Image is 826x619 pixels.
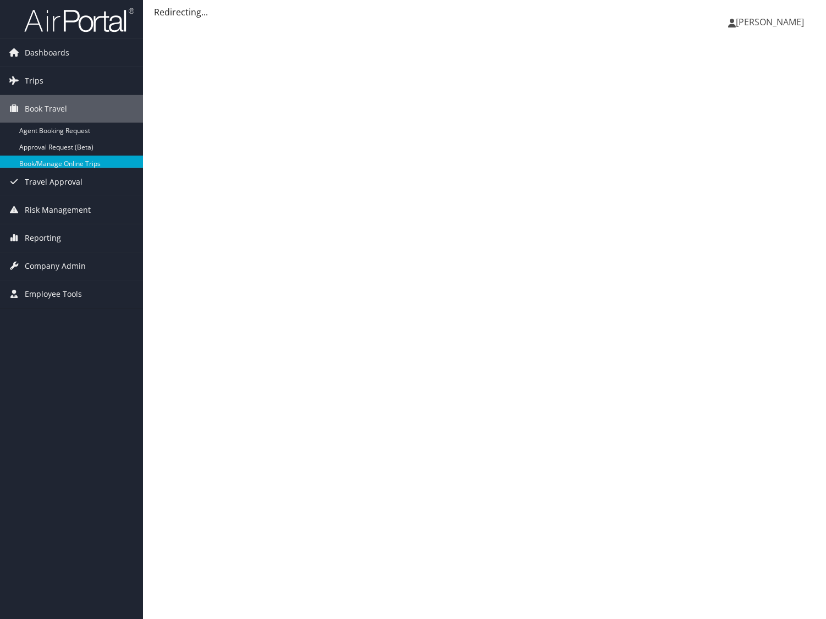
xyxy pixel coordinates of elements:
a: [PERSON_NAME] [728,5,815,38]
span: Employee Tools [25,280,82,308]
span: Reporting [25,224,61,252]
span: [PERSON_NAME] [736,16,804,28]
span: Risk Management [25,196,91,224]
span: Dashboards [25,39,69,67]
span: Travel Approval [25,168,82,196]
span: Company Admin [25,252,86,280]
span: Trips [25,67,43,95]
div: Redirecting... [154,5,815,19]
img: airportal-logo.png [24,7,134,33]
span: Book Travel [25,95,67,123]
